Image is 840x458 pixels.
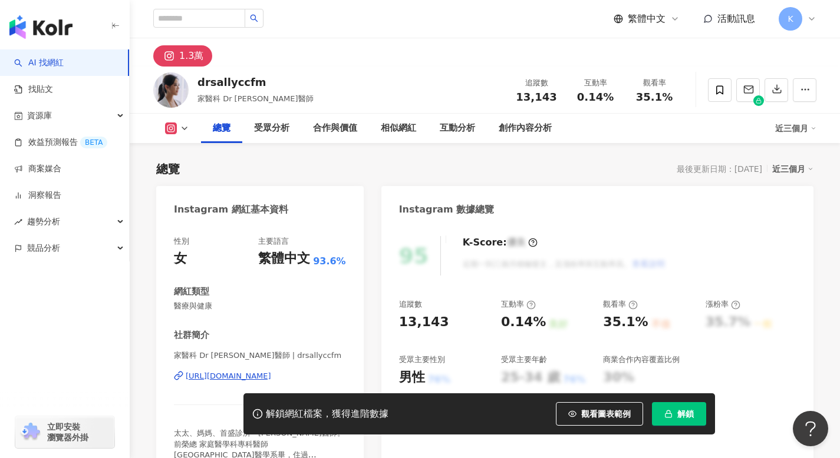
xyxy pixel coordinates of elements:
span: 醫療與健康 [174,301,346,311]
span: 解鎖 [677,409,694,419]
span: 93.6% [313,255,346,268]
div: 1.3萬 [179,48,203,64]
div: 0.14% [501,313,546,331]
button: 1.3萬 [153,45,212,67]
div: 性別 [174,236,189,247]
div: 相似網紅 [381,121,416,135]
div: 繁體中文 [258,250,310,268]
div: 近三個月 [775,119,816,138]
div: 互動率 [501,299,536,310]
button: 觀看圖表範例 [556,402,643,426]
div: 受眾分析 [254,121,289,135]
div: 解鎖網紅檔案，獲得進階數據 [266,408,388,420]
span: K [788,12,793,25]
div: 總覽 [213,121,230,135]
div: K-Score : [463,236,538,249]
span: 觀看圖表範例 [581,409,631,419]
div: Instagram 數據總覽 [399,203,495,216]
img: KOL Avatar [153,72,189,108]
span: 趨勢分析 [27,208,60,235]
span: 0.14% [577,91,614,103]
span: 家醫科 Dr [PERSON_NAME]醫師 | drsallyccfm [174,350,346,361]
div: 13,143 [399,313,449,331]
div: drsallyccfm [197,75,314,89]
a: [URL][DOMAIN_NAME] [174,371,346,381]
div: 受眾主要性別 [399,354,445,365]
span: 13,143 [516,91,556,103]
span: rise [14,218,22,226]
span: search [250,14,258,22]
div: 女 [174,250,187,268]
div: 商業合作內容覆蓋比例 [603,354,680,365]
div: 追蹤數 [399,299,422,310]
div: 互動分析 [440,121,475,135]
a: 商案媒合 [14,163,61,175]
span: 家醫科 Dr [PERSON_NAME]醫師 [197,94,314,103]
div: 35.1% [603,313,648,331]
span: 競品分析 [27,235,60,261]
a: searchAI 找網紅 [14,57,64,69]
div: 受眾主要年齡 [501,354,547,365]
div: 創作內容分析 [499,121,552,135]
div: [URL][DOMAIN_NAME] [186,371,271,381]
a: 效益預測報告BETA [14,137,107,148]
a: chrome extension立即安裝 瀏覽器外掛 [15,416,114,448]
span: 活動訊息 [717,13,755,24]
div: Instagram 網紅基本資料 [174,203,288,216]
img: chrome extension [19,423,42,442]
span: 繁體中文 [628,12,666,25]
div: 觀看率 [632,77,677,89]
div: 觀看率 [603,299,638,310]
div: 最後更新日期：[DATE] [677,164,762,174]
div: 近三個月 [772,161,813,177]
img: logo [9,15,73,39]
span: 35.1% [636,91,673,103]
a: 找貼文 [14,84,53,95]
a: 洞察報告 [14,190,61,201]
div: 男性 [399,369,425,387]
span: 立即安裝 瀏覽器外掛 [47,422,88,443]
div: 總覽 [156,161,180,177]
div: 追蹤數 [514,77,559,89]
div: 漲粉率 [706,299,740,310]
div: 合作與價值 [313,121,357,135]
div: 互動率 [573,77,618,89]
button: 解鎖 [652,402,706,426]
div: 主要語言 [258,236,289,247]
span: 資源庫 [27,102,52,129]
div: 網紅類型 [174,286,209,298]
div: 社群簡介 [174,329,209,341]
